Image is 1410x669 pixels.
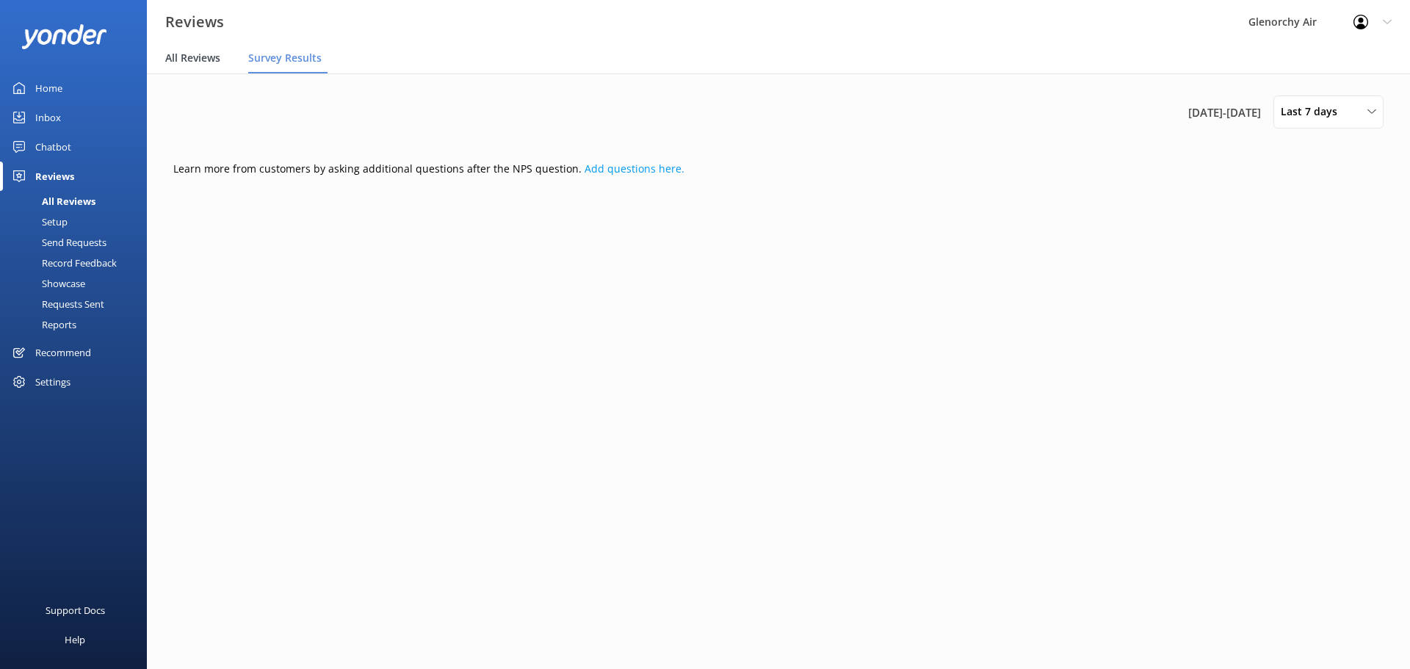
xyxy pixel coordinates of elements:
span: Last 7 days [1281,104,1346,120]
div: Showcase [9,273,85,294]
a: Send Requests [9,232,147,253]
div: Reports [9,314,76,335]
div: Send Requests [9,232,106,253]
img: yonder-white-logo.png [22,24,106,48]
div: Home [35,73,62,103]
span: All Reviews [165,51,220,65]
a: Add questions here. [585,162,684,176]
a: Record Feedback [9,253,147,273]
div: Inbox [35,103,61,132]
div: Settings [35,367,70,397]
a: Setup [9,211,147,232]
div: Help [65,625,85,654]
a: Reports [9,314,147,335]
div: Recommend [35,338,91,367]
p: Learn more from customers by asking additional questions after the NPS question. [173,161,1384,177]
h3: Reviews [165,10,224,34]
div: Reviews [35,162,74,191]
a: Showcase [9,273,147,294]
div: Support Docs [46,596,105,625]
span: [DATE] - [DATE] [1188,104,1261,121]
a: Requests Sent [9,294,147,314]
div: All Reviews [9,191,95,211]
span: Survey Results [248,51,322,65]
div: Chatbot [35,132,71,162]
a: All Reviews [9,191,147,211]
div: Setup [9,211,68,232]
div: Requests Sent [9,294,104,314]
div: Record Feedback [9,253,117,273]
